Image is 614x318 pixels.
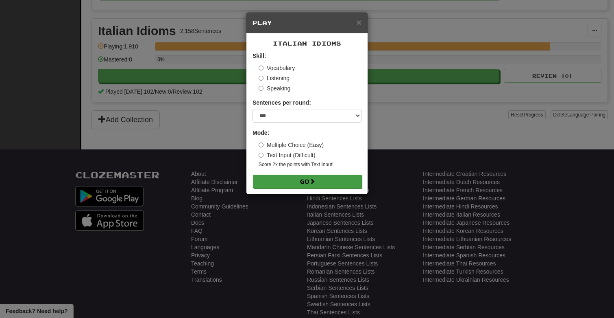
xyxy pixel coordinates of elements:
[259,64,295,72] label: Vocabulary
[253,175,362,189] button: Go
[259,143,263,147] input: Multiple Choice (Easy)
[259,66,263,70] input: Vocabulary
[259,151,316,159] label: Text Input (Difficult)
[259,74,290,82] label: Listening
[259,153,263,158] input: Text Input (Difficult)
[259,86,263,91] input: Speaking
[259,84,290,92] label: Speaking
[273,40,341,47] span: Italian Idioms
[357,18,361,27] span: ×
[253,99,311,107] label: Sentences per round:
[253,53,266,59] strong: Skill:
[357,18,361,26] button: Close
[253,19,361,27] h5: Play
[259,161,361,168] small: Score 2x the points with Text Input !
[259,141,324,149] label: Multiple Choice (Easy)
[253,129,269,136] strong: Mode:
[259,76,263,81] input: Listening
